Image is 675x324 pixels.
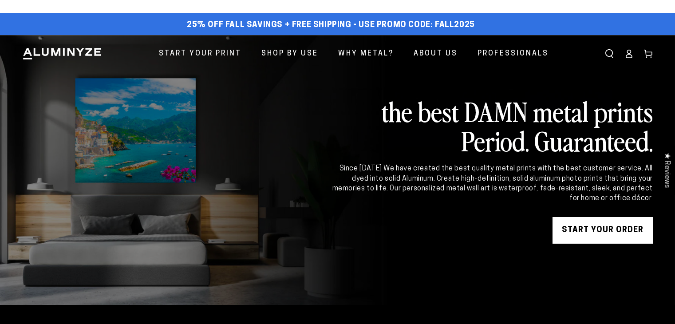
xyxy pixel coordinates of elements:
a: START YOUR Order [553,217,653,244]
summary: Search our site [600,44,619,63]
span: 25% off FALL Savings + Free Shipping - Use Promo Code: FALL2025 [187,20,475,30]
span: Why Metal? [338,47,394,60]
span: Start Your Print [159,47,241,60]
h2: the best DAMN metal prints Period. Guaranteed. [331,96,653,155]
div: Click to open Judge.me floating reviews tab [658,146,675,195]
a: About Us [407,42,464,66]
a: Shop By Use [255,42,325,66]
span: About Us [414,47,458,60]
img: Aluminyze [22,47,102,60]
a: Why Metal? [332,42,400,66]
a: Professionals [471,42,555,66]
div: Since [DATE] We have created the best quality metal prints with the best customer service. All dy... [331,164,653,204]
span: Professionals [478,47,549,60]
a: Start Your Print [152,42,248,66]
span: Shop By Use [261,47,318,60]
